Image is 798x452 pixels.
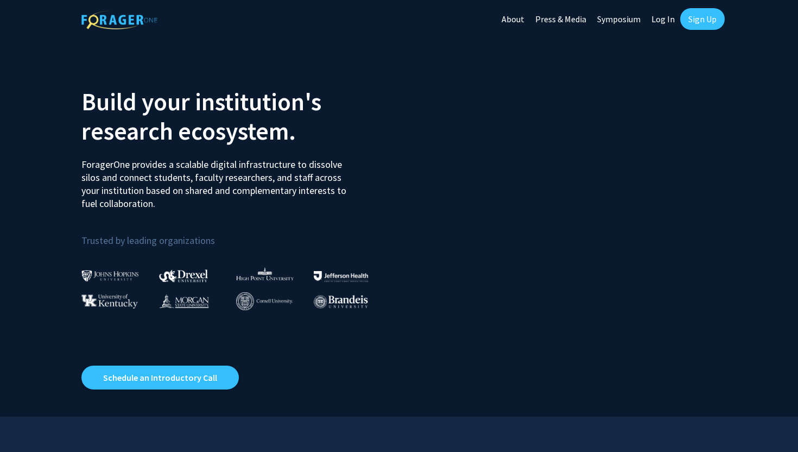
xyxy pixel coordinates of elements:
img: High Point University [236,267,294,280]
img: Cornell University [236,292,293,310]
img: Morgan State University [159,294,209,308]
p: Trusted by leading organizations [81,219,391,249]
h2: Build your institution's research ecosystem. [81,87,391,146]
a: Opens in a new tab [81,366,239,390]
img: Johns Hopkins University [81,270,139,281]
img: ForagerOne Logo [81,10,157,29]
img: Thomas Jefferson University [314,271,368,281]
img: University of Kentucky [81,294,138,309]
a: Sign Up [680,8,725,30]
p: ForagerOne provides a scalable digital infrastructure to dissolve silos and connect students, fac... [81,150,354,210]
img: Drexel University [159,269,208,282]
img: Brandeis University [314,295,368,309]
